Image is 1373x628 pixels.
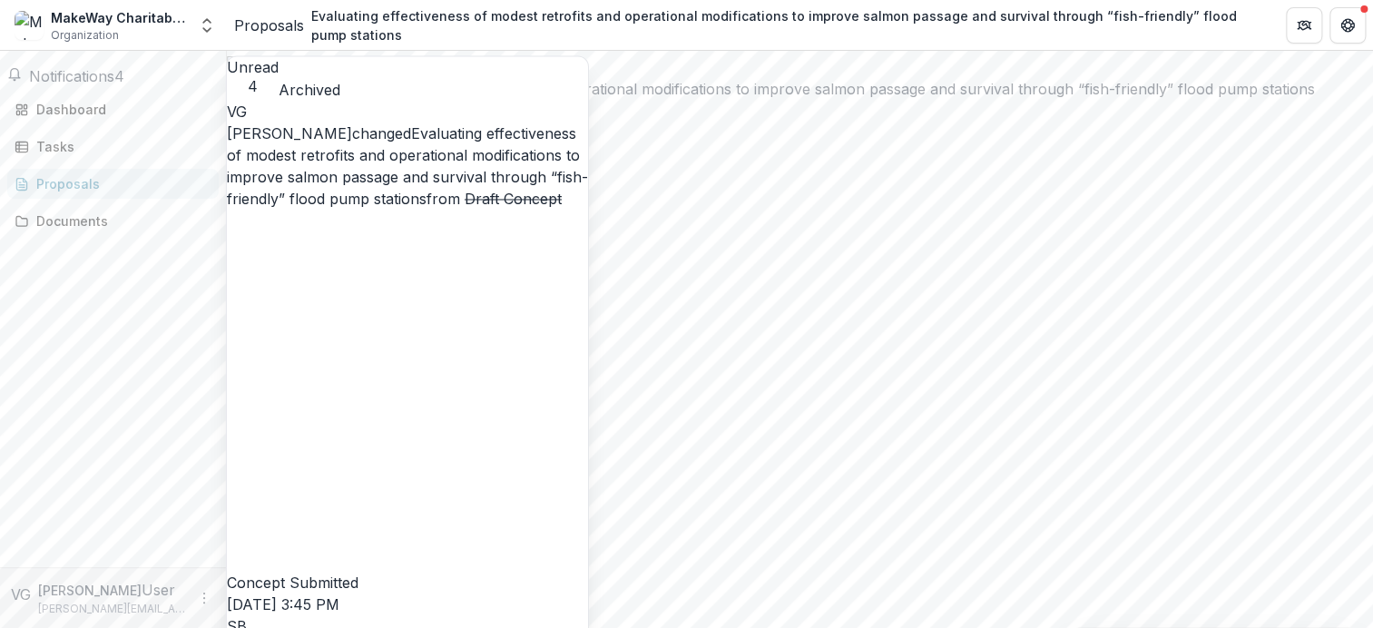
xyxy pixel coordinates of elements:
[193,587,215,609] button: More
[227,102,588,123] div: Vicki Guzikowski
[234,3,1264,48] nav: breadcrumb
[36,100,204,119] div: Dashboard
[38,601,186,617] p: [PERSON_NAME][EMAIL_ADDRESS][DOMAIN_NAME]
[142,579,175,601] p: User
[7,169,219,199] a: Proposals
[279,80,340,102] button: Archived
[36,174,204,193] div: Proposals
[36,211,204,231] div: Documents
[227,125,588,209] a: Evaluating effectiveness of modest retrofits and operational modifications to improve salmon pass...
[311,6,1257,44] div: Evaluating effectiveness of modest retrofits and operational modifications to improve salmon pass...
[227,574,358,592] span: Concept Submitted
[114,67,124,85] span: 4
[29,67,114,85] span: Notifications
[227,78,1373,100] h2: Evaluating effectiveness of modest retrofits and operational modifications to improve salmon pass...
[15,11,44,40] img: MakeWay Charitable Society - Resilient Waters
[234,15,304,36] a: Proposals
[1329,7,1366,44] button: Get Help
[1286,7,1322,44] button: Partners
[465,191,562,209] s: Draft Concept
[227,125,352,143] span: [PERSON_NAME]
[7,94,219,124] a: Dashboard
[51,8,187,27] div: MakeWay Charitable Society - Resilient Waters
[227,56,279,95] button: Unread
[227,78,279,95] span: 4
[227,594,588,615] p: [DATE] 3:45 PM
[38,581,142,600] p: [PERSON_NAME]
[194,7,220,44] button: Open entity switcher
[7,132,219,162] a: Tasks
[51,27,119,44] span: Organization
[227,56,1373,78] img: Pacific Salmon Commission
[7,65,124,87] button: Notifications4
[7,206,219,236] a: Documents
[227,123,588,594] p: changed from
[36,137,204,156] div: Tasks
[11,584,31,605] div: Vicki Guzikowski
